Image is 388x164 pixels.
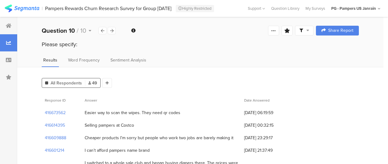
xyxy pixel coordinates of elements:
span: [DATE] 23:29:17 [244,135,293,141]
span: 49 [88,80,97,86]
span: Answer [85,98,97,103]
div: Cheaper products I’m sorry but people who work two jobs are barely making it [85,135,233,141]
span: 10 [80,26,86,35]
section: 416609888 [45,135,66,141]
a: My Surveys [302,6,328,11]
div: Support [248,4,265,13]
section: 416614395 [45,122,65,129]
span: All Respondents [51,80,82,86]
b: Question 10 [42,26,75,35]
img: segmanta logo [5,5,39,12]
span: Date Answered [244,98,270,103]
div: Please specify: [42,40,359,48]
div: Pampers Rewards Churn Research Survey for Group [DATE] [45,6,171,11]
span: Word Frequency [68,57,100,63]
span: [DATE] 06:19:59 [244,110,293,116]
span: Sentiment Analysis [110,57,146,63]
span: / [77,26,79,35]
div: Highly Restricted [176,5,214,12]
div: Easier way to scan the wipes. They need qr codes [85,110,180,116]
div: | [42,5,43,12]
div: PG - Pampers US Janrain [331,6,376,11]
span: Response ID [45,98,66,103]
span: [DATE] 00:32:15 [244,122,293,129]
section: 416673562 [45,110,66,116]
span: Results [43,57,57,63]
div: I can’t afford pampers name brand [85,147,150,154]
section: 416601214 [45,147,64,154]
span: [DATE] 21:37:49 [244,147,293,154]
a: Question Library [268,6,302,11]
div: Selling pampers at Costco [85,122,134,129]
span: Share Report [328,28,353,33]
